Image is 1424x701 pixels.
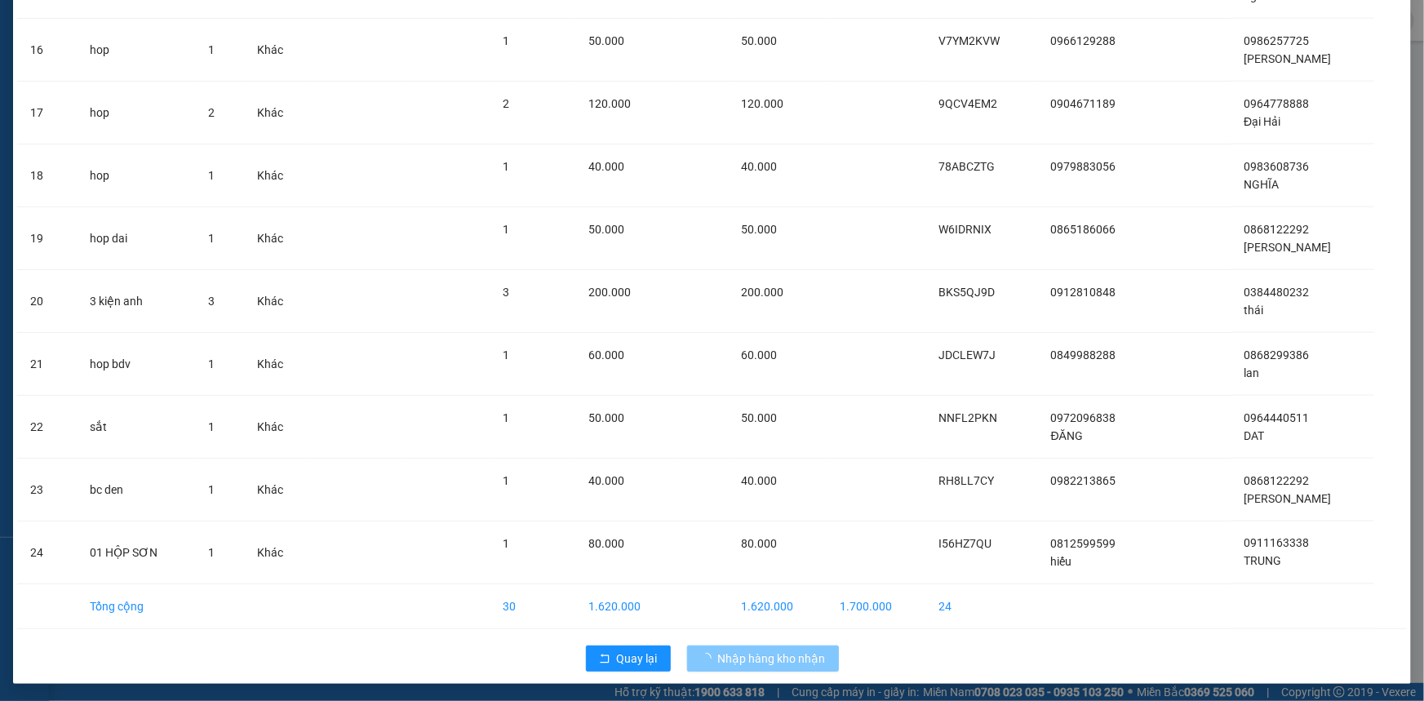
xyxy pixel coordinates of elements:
td: Khác [244,333,310,396]
span: 60.000 [742,348,778,362]
span: 1 [208,420,215,433]
button: rollbackQuay lại [586,646,671,672]
span: 80.000 [742,537,778,550]
span: 0972096838 [1051,411,1116,424]
td: 01 HỘP SƠN [77,521,195,584]
span: [PERSON_NAME] [1244,52,1332,65]
td: 1.620.000 [729,584,827,629]
td: Khác [244,459,310,521]
span: [PERSON_NAME] [1244,492,1332,505]
span: thái [1244,304,1264,317]
span: 0979883056 [1051,160,1116,173]
td: bc den [77,459,195,521]
span: 3 [503,286,509,299]
td: hop [77,19,195,82]
span: 0865186066 [1051,223,1116,236]
span: 0966129288 [1051,34,1116,47]
span: 80.000 [588,537,624,550]
td: 1.620.000 [575,584,677,629]
span: 0986257725 [1244,34,1310,47]
span: ĐĂNG [1051,429,1083,442]
td: 30 [490,584,575,629]
span: 2 [208,106,215,119]
td: sắt [77,396,195,459]
span: 1 [503,34,509,47]
span: 60.000 [588,348,624,362]
td: Khác [244,207,310,270]
span: lan [1244,366,1260,379]
span: 1 [208,483,215,496]
span: 1 [208,357,215,370]
td: hop bdv [77,333,195,396]
span: 1 [503,223,509,236]
span: 40.000 [742,160,778,173]
span: 3 [208,295,215,308]
span: 0849988288 [1051,348,1116,362]
span: 0982213865 [1051,474,1116,487]
td: 16 [17,19,77,82]
span: 0964440511 [1244,411,1310,424]
span: 200.000 [742,286,784,299]
td: 19 [17,207,77,270]
td: 21 [17,333,77,396]
span: 40.000 [588,160,624,173]
span: BKS5QJ9D [938,286,995,299]
span: 0912810848 [1051,286,1116,299]
td: Tổng cộng [77,584,195,629]
span: 0868299386 [1244,348,1310,362]
span: hiếu [1051,555,1072,568]
td: 24 [925,584,1037,629]
td: 18 [17,144,77,207]
td: Khác [244,521,310,584]
span: 1 [503,160,509,173]
span: 1 [503,474,509,487]
span: I56HZ7QU [938,537,991,550]
span: 1 [208,546,215,559]
td: Khác [244,144,310,207]
span: 9QCV4EM2 [938,97,997,110]
td: 23 [17,459,77,521]
span: W6IDRNIX [938,223,991,236]
span: 1 [503,537,509,550]
span: 0911163338 [1244,537,1310,550]
td: Khác [244,82,310,144]
span: 120.000 [742,97,784,110]
td: hop [77,144,195,207]
span: loading [700,653,718,664]
span: [PERSON_NAME] [1244,241,1332,254]
td: Khác [244,396,310,459]
span: 2 [503,97,509,110]
span: 0868122292 [1244,474,1310,487]
span: 50.000 [742,34,778,47]
span: 1 [503,411,509,424]
span: 40.000 [742,474,778,487]
td: 17 [17,82,77,144]
span: 0384480232 [1244,286,1310,299]
span: 78ABCZTG [938,160,995,173]
td: 1.700.000 [827,584,926,629]
span: Nhập hàng kho nhận [718,650,826,668]
span: Quay lại [617,650,658,668]
td: 24 [17,521,77,584]
span: V7YM2KVW [938,34,1000,47]
span: NGHĨA [1244,178,1280,191]
span: 200.000 [588,286,631,299]
span: Đại Hải [1244,115,1281,128]
span: 0904671189 [1051,97,1116,110]
span: 50.000 [588,223,624,236]
td: hop [77,82,195,144]
span: JDCLEW7J [938,348,996,362]
span: 0868122292 [1244,223,1310,236]
span: 1 [208,43,215,56]
span: DAT [1244,429,1265,442]
td: hop dai [77,207,195,270]
td: Khác [244,19,310,82]
span: 1 [503,348,509,362]
span: 50.000 [588,411,624,424]
span: 50.000 [742,411,778,424]
td: 22 [17,396,77,459]
span: 0812599599 [1051,537,1116,550]
span: NNFL2PKN [938,411,997,424]
span: 40.000 [588,474,624,487]
span: TRUNG [1244,555,1282,568]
